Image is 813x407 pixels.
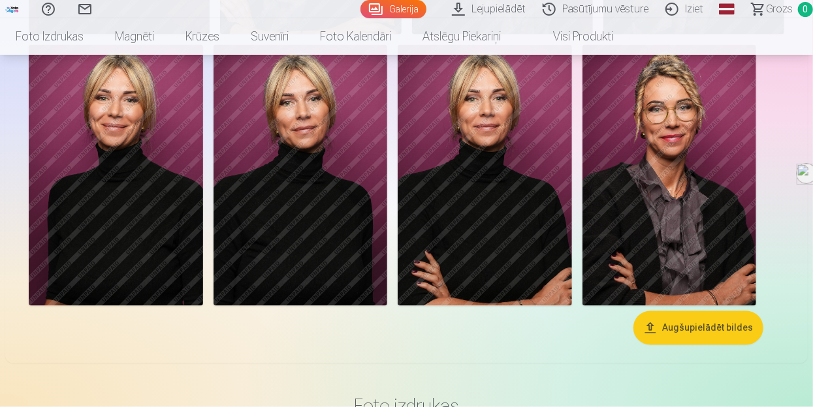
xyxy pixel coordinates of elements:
[766,1,793,17] span: Grozs
[798,2,813,17] span: 0
[407,18,517,55] a: Atslēgu piekariņi
[235,18,304,55] a: Suvenīri
[5,5,20,13] img: /fa1
[170,18,235,55] a: Krūzes
[517,18,629,55] a: Visi produkti
[304,18,407,55] a: Foto kalendāri
[633,311,763,345] button: Augšupielādēt bildes
[99,18,170,55] a: Magnēti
